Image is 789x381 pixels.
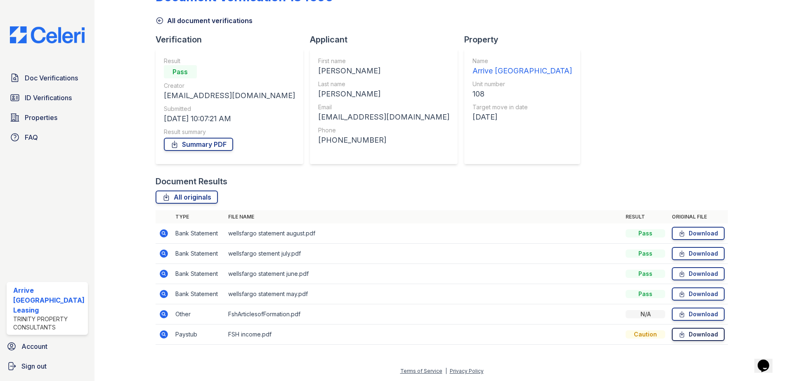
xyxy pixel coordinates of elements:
[172,325,225,345] td: Paystub
[672,287,725,301] a: Download
[225,304,623,325] td: FshArticlesofFormation.pdf
[172,304,225,325] td: Other
[672,328,725,341] a: Download
[225,325,623,345] td: FSH income.pdf
[156,190,218,204] a: All originals
[3,338,91,355] a: Account
[318,88,449,100] div: [PERSON_NAME]
[164,90,295,101] div: [EMAIL_ADDRESS][DOMAIN_NAME]
[7,109,88,126] a: Properties
[7,129,88,146] a: FAQ
[164,57,295,65] div: Result
[164,82,295,90] div: Creator
[225,210,623,223] th: File name
[318,134,449,146] div: [PHONE_NUMBER]
[669,210,728,223] th: Original file
[626,249,665,258] div: Pass
[25,113,57,122] span: Properties
[626,229,665,238] div: Pass
[472,111,572,123] div: [DATE]
[464,34,587,45] div: Property
[13,285,85,315] div: Arrive [GEOGRAPHIC_DATA] Leasing
[225,223,623,244] td: wellsfargo statement august.pdf
[172,223,225,244] td: Bank Statement
[25,132,38,142] span: FAQ
[156,16,253,26] a: All document verifications
[445,368,447,374] div: |
[672,247,725,260] a: Download
[450,368,484,374] a: Privacy Policy
[164,113,295,125] div: [DATE] 10:07:21 AM
[164,65,197,78] div: Pass
[672,267,725,280] a: Download
[472,57,572,77] a: Name Arrive [GEOGRAPHIC_DATA]
[225,264,623,284] td: wellsfargo statement june.pdf
[622,210,669,223] th: Result
[21,361,47,371] span: Sign out
[7,89,88,106] a: ID Verifications
[156,176,227,187] div: Document Results
[472,65,572,77] div: Arrive [GEOGRAPHIC_DATA]
[172,210,225,223] th: Type
[400,368,442,374] a: Terms of Service
[3,26,91,43] img: CE_Logo_Blue-a8612792a0a2168367f1c8372b55b34899dd931a85d93a1a3d3e32e68fde9ad4.png
[164,138,233,151] a: Summary PDF
[472,103,572,111] div: Target move in date
[318,111,449,123] div: [EMAIL_ADDRESS][DOMAIN_NAME]
[672,227,725,240] a: Download
[172,284,225,304] td: Bank Statement
[310,34,464,45] div: Applicant
[318,57,449,65] div: First name
[225,284,623,304] td: wellsfargo statement may.pdf
[472,57,572,65] div: Name
[164,105,295,113] div: Submitted
[21,341,47,351] span: Account
[626,290,665,298] div: Pass
[626,330,665,339] div: Caution
[164,128,295,136] div: Result summary
[156,34,310,45] div: Verification
[225,244,623,264] td: wellsfargo stement july.pdf
[172,264,225,284] td: Bank Statement
[626,270,665,278] div: Pass
[25,73,78,83] span: Doc Verifications
[472,80,572,88] div: Unit number
[754,348,781,373] iframe: chat widget
[318,80,449,88] div: Last name
[318,103,449,111] div: Email
[672,308,725,321] a: Download
[626,310,665,318] div: N/A
[318,65,449,77] div: [PERSON_NAME]
[318,126,449,134] div: Phone
[3,358,91,374] a: Sign out
[172,244,225,264] td: Bank Statement
[25,93,72,103] span: ID Verifications
[7,70,88,86] a: Doc Verifications
[472,88,572,100] div: 108
[13,315,85,332] div: Trinity Property Consultants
